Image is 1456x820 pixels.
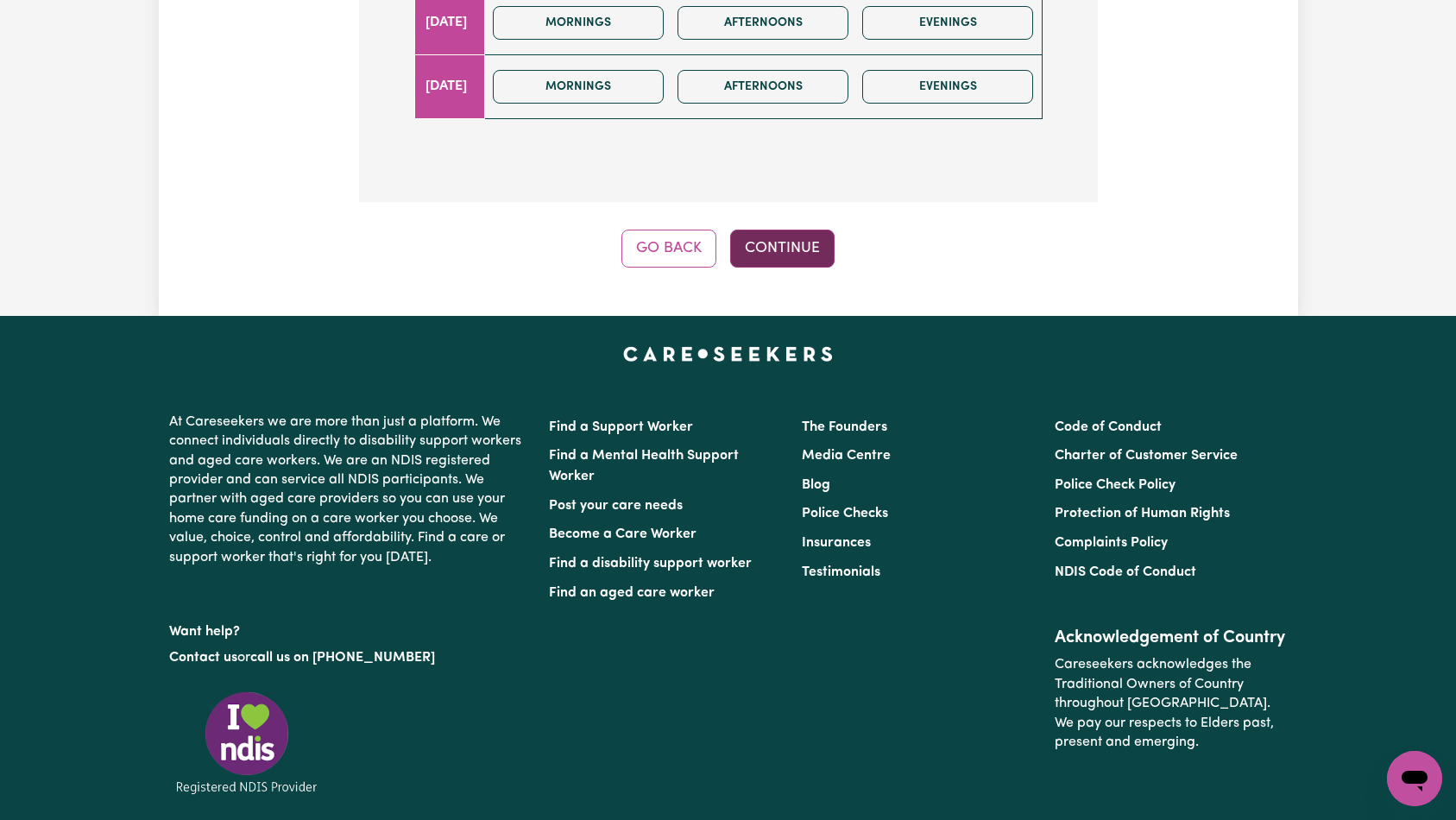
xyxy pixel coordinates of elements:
[1055,628,1287,648] h2: Acknowledgement of Country
[1055,478,1176,492] a: Police Check Policy
[802,536,871,550] a: Insurances
[802,565,880,579] a: Testimonials
[549,527,696,541] a: Become a Care Worker
[169,651,237,665] a: Contact us
[862,70,1033,104] button: Evenings
[169,689,325,797] img: Registered NDIS provider
[1055,449,1238,463] a: Charter of Customer Service
[730,230,835,268] button: Continue
[169,406,528,574] p: At Careseekers we are more than just a platform. We connect individuals directly to disability su...
[1055,507,1230,520] a: Protection of Human Rights
[621,230,716,268] button: Go Back
[549,586,715,600] a: Find an aged care worker
[802,420,887,434] a: The Founders
[493,6,664,40] button: Mornings
[549,557,752,571] a: Find a disability support worker
[1055,565,1196,579] a: NDIS Code of Conduct
[1055,648,1287,759] p: Careseekers acknowledges the Traditional Owners of Country throughout [GEOGRAPHIC_DATA]. We pay o...
[493,70,664,104] button: Mornings
[1055,420,1162,434] a: Code of Conduct
[169,641,528,674] p: or
[802,449,891,463] a: Media Centre
[1387,751,1442,806] iframe: Button to launch messaging window
[802,507,888,520] a: Police Checks
[549,420,693,434] a: Find a Support Worker
[1055,536,1168,550] a: Complaints Policy
[549,499,683,513] a: Post your care needs
[678,70,848,104] button: Afternoons
[169,615,528,641] p: Want help?
[549,449,739,483] a: Find a Mental Health Support Worker
[678,6,848,40] button: Afternoons
[802,478,830,492] a: Blog
[250,651,435,665] a: call us on [PHONE_NUMBER]
[414,54,485,118] td: [DATE]
[623,347,833,361] a: Careseekers home page
[862,6,1033,40] button: Evenings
